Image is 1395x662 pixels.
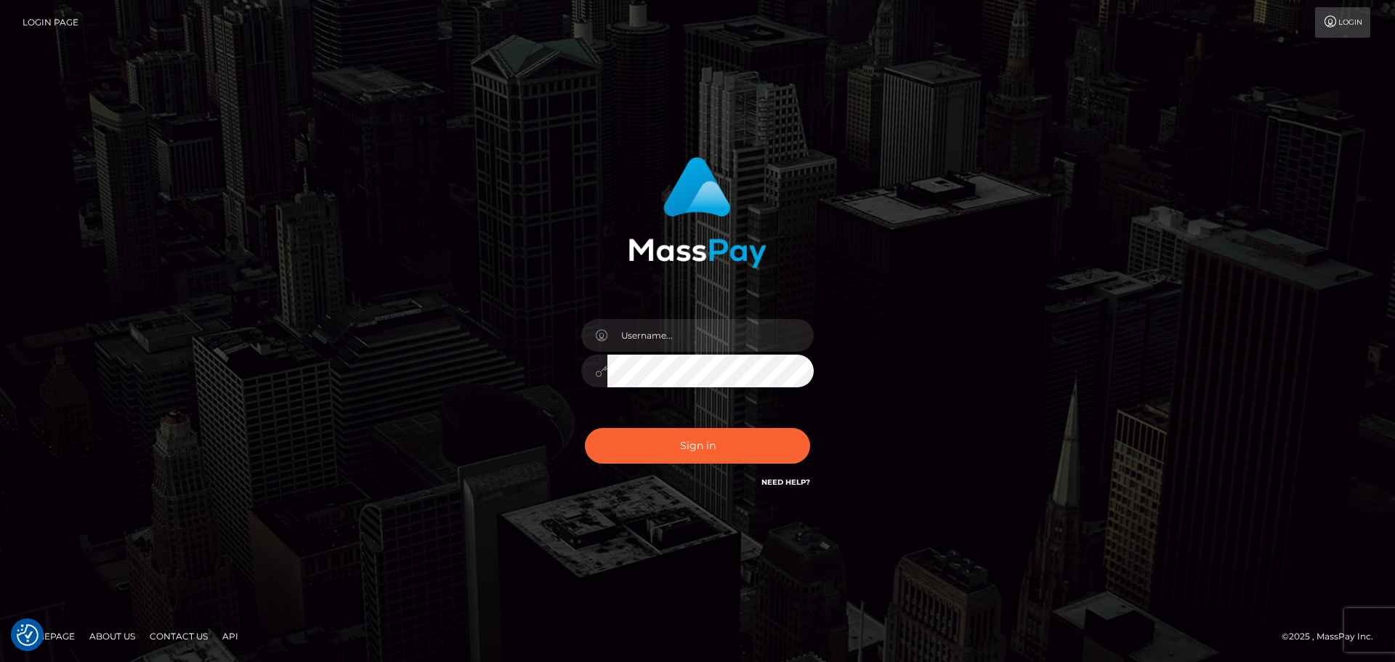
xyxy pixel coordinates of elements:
[607,319,814,352] input: Username...
[16,625,81,647] a: Homepage
[628,157,767,268] img: MassPay Login
[17,624,39,646] img: Revisit consent button
[217,625,244,647] a: API
[23,7,78,38] a: Login Page
[585,428,810,464] button: Sign in
[84,625,141,647] a: About Us
[1282,629,1384,645] div: © 2025 , MassPay Inc.
[761,477,810,487] a: Need Help?
[144,625,214,647] a: Contact Us
[1315,7,1370,38] a: Login
[17,624,39,646] button: Consent Preferences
